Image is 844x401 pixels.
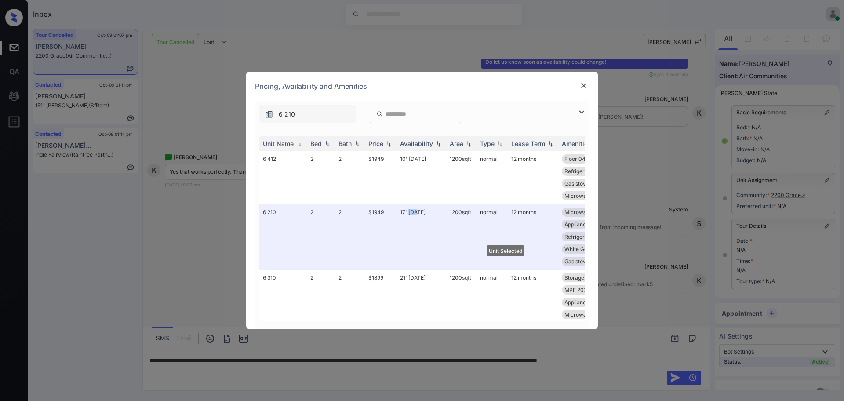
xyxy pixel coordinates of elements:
div: Area [450,140,463,147]
td: $1949 [365,151,397,204]
td: 6 210 [259,204,307,270]
div: Type [480,140,495,147]
span: Storage Additio... [564,274,607,281]
div: Lease Term [511,140,545,147]
img: sorting [323,141,331,147]
td: 2 [307,204,335,270]
img: close [579,81,588,90]
td: 12 months [508,151,558,204]
td: 6 310 [259,270,307,323]
td: 1200 sqft [446,204,477,270]
td: 17' [DATE] [397,204,446,270]
img: sorting [464,141,473,147]
td: 21' [DATE] [397,270,446,323]
span: Floor 04 [564,156,586,162]
img: sorting [295,141,303,147]
span: Gas stove [564,258,589,265]
span: Refrigerator Le... [564,168,606,175]
div: Unit Name [263,140,294,147]
td: 1200 sqft [446,151,477,204]
img: sorting [353,141,361,147]
span: Appliances Blac... [564,299,608,306]
td: 6 412 [259,151,307,204]
td: 10' [DATE] [397,151,446,204]
td: $1899 [365,270,397,323]
span: Microwave [564,209,593,215]
img: sorting [384,141,393,147]
td: $1949 [365,204,397,270]
img: icon-zuma [376,110,383,118]
div: Pricing, Availability and Amenities [246,72,598,101]
span: Gas stove [564,180,589,187]
span: 6 210 [279,109,295,119]
td: 1200 sqft [446,270,477,323]
td: 2 [335,270,365,323]
td: 2 [307,270,335,323]
div: Availability [400,140,433,147]
div: Price [368,140,383,147]
img: sorting [495,141,504,147]
span: Microwave [564,311,593,318]
td: 2 [307,151,335,204]
td: 12 months [508,204,558,270]
img: icon-zuma [576,107,587,117]
img: sorting [434,141,443,147]
td: 12 months [508,270,558,323]
div: Bed [310,140,322,147]
div: Bath [338,140,352,147]
span: White Ge Applia... [564,246,608,252]
img: sorting [546,141,555,147]
span: Microwave [564,193,593,199]
img: icon-zuma [265,110,273,119]
td: normal [477,204,508,270]
span: MPE 2025 Common... [564,287,618,293]
td: 2 [335,204,365,270]
td: normal [477,151,508,204]
span: Appliances Stai... [564,221,607,228]
td: normal [477,270,508,323]
div: Amenities [562,140,591,147]
td: 2 [335,151,365,204]
span: Refrigerator Le... [564,233,606,240]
